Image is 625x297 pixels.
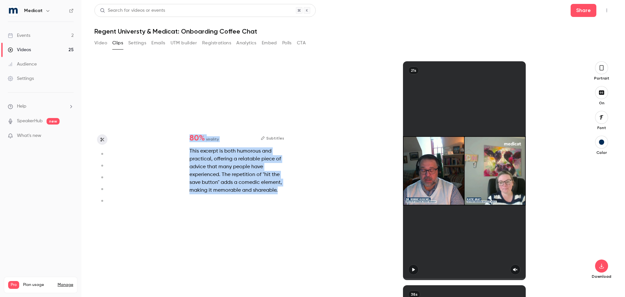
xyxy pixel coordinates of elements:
span: What's new [17,132,41,139]
h1: Regent Universty & Medicat: Onboarding Coffee Chat [94,27,612,35]
div: Audience [8,61,37,67]
span: Help [17,103,26,110]
div: Search for videos or events [100,7,165,14]
span: Pro [8,281,19,289]
div: This excerpt is both humorous and practical, offering a relatable piece of advice that many peopl... [189,147,284,194]
button: Emails [151,38,165,48]
p: Font [591,125,612,130]
button: Settings [128,38,146,48]
button: Polls [282,38,292,48]
div: Videos [8,47,31,53]
button: Video [94,38,107,48]
span: Plan usage [23,282,54,288]
button: UTM builder [171,38,197,48]
button: Embed [262,38,277,48]
div: Settings [8,75,34,82]
h6: Medicat [24,7,43,14]
span: 80 % [189,134,205,142]
button: Analytics [236,38,257,48]
a: Manage [58,282,73,288]
p: Portrait [591,76,612,81]
button: Subtitles [261,134,284,142]
button: Share [571,4,596,17]
div: Events [8,32,30,39]
button: Registrations [202,38,231,48]
p: On [591,100,612,106]
p: Download [591,274,612,279]
span: new [47,118,60,125]
a: SpeakerHub [17,118,43,125]
button: CTA [297,38,306,48]
iframe: Noticeable Trigger [66,133,74,139]
p: Color [591,150,612,155]
button: Top Bar Actions [602,5,612,16]
span: virality [206,136,219,142]
button: Clips [112,38,123,48]
img: Medicat [8,6,19,16]
li: help-dropdown-opener [8,103,74,110]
